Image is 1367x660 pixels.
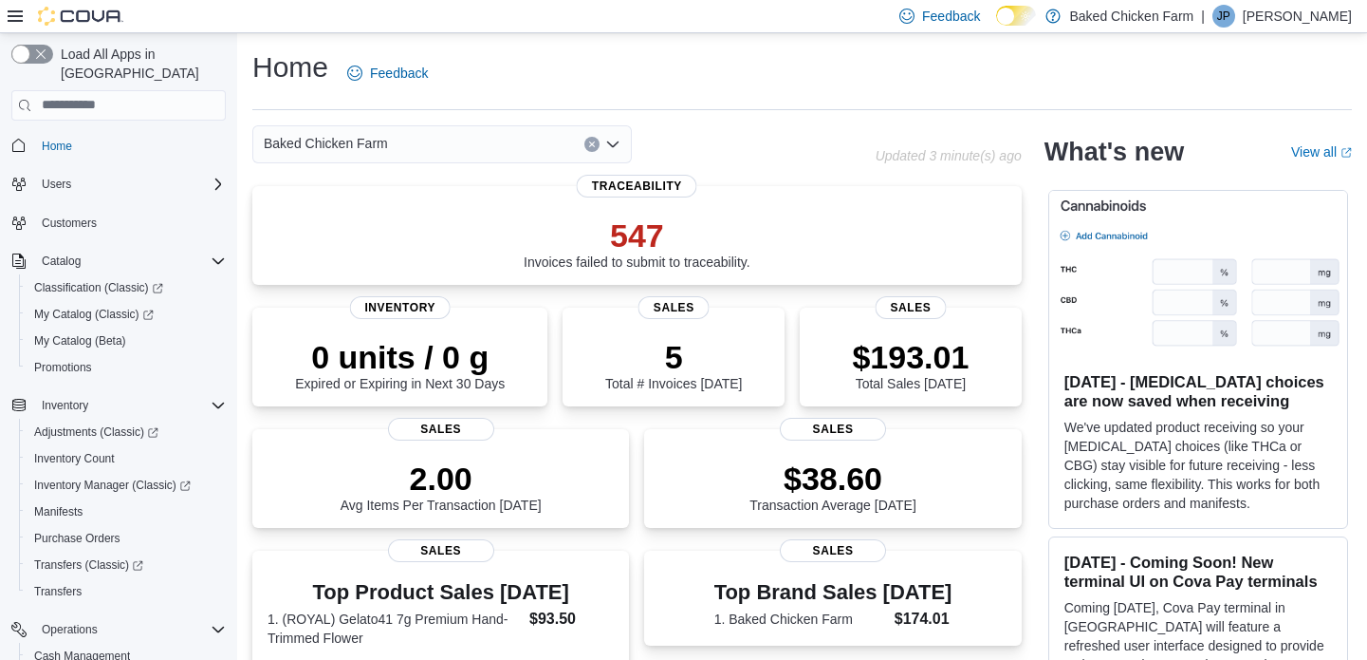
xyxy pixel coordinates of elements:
p: $193.01 [852,338,969,376]
a: Classification (Classic) [19,274,233,301]
input: Dark Mode [996,6,1036,26]
a: Feedback [340,54,435,92]
span: JP [1217,5,1230,28]
h3: Top Brand Sales [DATE] [714,581,952,604]
a: View allExternal link [1291,144,1352,160]
span: Feedback [922,7,980,26]
span: Manifests [27,500,226,523]
span: Inventory Count [34,451,115,466]
span: Manifests [34,504,83,519]
div: Invoices failed to submit to traceability. [524,217,750,270]
span: Feedback [370,64,428,83]
svg: External link [1340,147,1352,159]
button: Inventory [4,392,233,419]
span: Transfers [27,580,226,603]
dd: $174.01 [895,608,952,631]
a: My Catalog (Classic) [27,303,161,326]
div: Total Sales [DATE] [852,338,969,391]
p: We've updated product receiving so your [MEDICAL_DATA] choices (like THCa or CBG) stay visible fo... [1064,418,1332,513]
span: Sales [388,539,494,562]
button: Transfers [19,578,233,605]
button: Operations [34,618,105,641]
span: Purchase Orders [34,531,120,546]
button: Catalog [4,248,233,274]
a: Promotions [27,356,100,379]
dd: $93.50 [529,608,614,631]
span: Inventory [349,296,451,319]
a: Customers [34,212,104,235]
span: Purchase Orders [27,527,226,550]
span: Promotions [34,360,92,375]
a: My Catalog (Classic) [19,301,233,328]
span: Inventory Manager (Classic) [34,478,191,493]
span: Traceability [577,175,697,198]
p: [PERSON_NAME] [1243,5,1352,28]
span: Transfers [34,584,82,599]
span: Sales [780,539,886,562]
span: Operations [42,622,98,637]
a: Manifests [27,500,90,523]
span: My Catalog (Classic) [27,303,226,326]
p: 2.00 [341,460,542,498]
span: Operations [34,618,226,641]
a: Inventory Manager (Classic) [27,474,198,497]
a: My Catalog (Beta) [27,330,134,352]
p: | [1201,5,1205,28]
span: Inventory Count [27,447,226,470]
a: Inventory Manager (Classic) [19,472,233,499]
span: Inventory [34,394,226,417]
span: Users [34,173,226,196]
a: Adjustments (Classic) [19,419,233,445]
a: Transfers (Classic) [27,554,151,576]
p: 5 [605,338,742,376]
h3: [DATE] - [MEDICAL_DATA] choices are now saved when receiving [1064,372,1332,410]
button: Inventory [34,394,96,417]
span: Transfers (Classic) [34,557,143,573]
span: Catalog [42,254,81,269]
p: $38.60 [749,460,916,498]
p: 547 [524,217,750,255]
span: Load All Apps in [GEOGRAPHIC_DATA] [53,45,226,83]
button: Purchase Orders [19,525,233,552]
span: Sales [780,418,886,441]
p: 0 units / 0 g [295,338,505,376]
span: My Catalog (Classic) [34,307,154,322]
button: Promotions [19,354,233,381]
a: Purchase Orders [27,527,128,550]
dt: 1. (ROYAL) Gelato41 7g Premium Hand-Trimmed Flower [268,610,522,648]
span: Sales [638,296,710,319]
button: Inventory Count [19,445,233,472]
span: Adjustments (Classic) [34,424,158,440]
span: Inventory Manager (Classic) [27,474,226,497]
span: My Catalog (Beta) [27,330,226,352]
span: Promotions [27,356,226,379]
span: My Catalog (Beta) [34,333,126,349]
span: Dark Mode [996,26,997,27]
p: Updated 3 minute(s) ago [876,148,1022,163]
img: Cova [38,7,123,26]
span: Home [34,134,226,158]
span: Home [42,139,72,154]
div: Transaction Average [DATE] [749,460,916,513]
button: My Catalog (Beta) [19,328,233,354]
button: Catalog [34,250,88,273]
div: Avg Items Per Transaction [DATE] [341,460,542,513]
button: Users [4,171,233,198]
div: Julio Perez [1212,5,1235,28]
button: Manifests [19,499,233,525]
span: Users [42,177,71,192]
button: Home [4,132,233,160]
a: Classification (Classic) [27,276,171,299]
button: Users [34,173,79,196]
a: Adjustments (Classic) [27,421,166,443]
a: Transfers (Classic) [19,552,233,578]
button: Open list of options [605,137,620,152]
button: Customers [4,209,233,236]
span: Classification (Classic) [34,280,163,295]
div: Expired or Expiring in Next 30 Days [295,338,505,391]
p: Baked Chicken Farm [1070,5,1194,28]
span: Transfers (Classic) [27,554,226,576]
button: Operations [4,616,233,643]
span: Sales [388,418,494,441]
div: Total # Invoices [DATE] [605,338,742,391]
